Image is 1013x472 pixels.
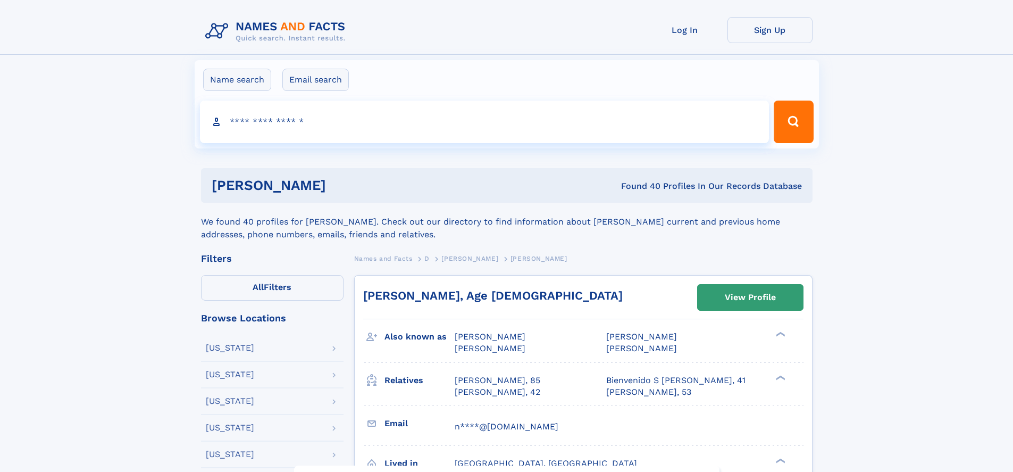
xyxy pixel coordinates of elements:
[354,252,413,265] a: Names and Facts
[441,255,498,262] span: [PERSON_NAME]
[606,343,677,353] span: [PERSON_NAME]
[773,374,786,381] div: ❯
[206,424,254,432] div: [US_STATE]
[206,370,254,379] div: [US_STATE]
[774,101,813,143] button: Search Button
[253,282,264,292] span: All
[384,328,455,346] h3: Also known as
[200,101,769,143] input: search input
[455,343,525,353] span: [PERSON_NAME]
[212,179,474,192] h1: [PERSON_NAME]
[727,17,813,43] a: Sign Up
[455,332,525,342] span: [PERSON_NAME]
[473,180,802,192] div: Found 40 Profiles In Our Records Database
[384,371,455,390] h3: Relatives
[203,69,271,91] label: Name search
[424,252,430,265] a: D
[441,252,498,265] a: [PERSON_NAME]
[201,254,344,263] div: Filters
[725,285,776,310] div: View Profile
[201,203,813,241] div: We found 40 profiles for [PERSON_NAME]. Check out our directory to find information about [PERSON...
[510,255,567,262] span: [PERSON_NAME]
[384,415,455,433] h3: Email
[642,17,727,43] a: Log In
[773,331,786,338] div: ❯
[206,450,254,459] div: [US_STATE]
[606,375,746,386] a: Bienvenido S [PERSON_NAME], 41
[455,375,540,386] a: [PERSON_NAME], 85
[206,397,254,405] div: [US_STATE]
[455,458,637,468] span: [GEOGRAPHIC_DATA], [GEOGRAPHIC_DATA]
[201,17,354,46] img: Logo Names and Facts
[606,332,677,342] span: [PERSON_NAME]
[606,386,691,398] a: [PERSON_NAME], 53
[363,289,623,302] a: [PERSON_NAME], Age [DEMOGRAPHIC_DATA]
[698,285,803,310] a: View Profile
[455,386,540,398] a: [PERSON_NAME], 42
[424,255,430,262] span: D
[201,313,344,323] div: Browse Locations
[206,344,254,352] div: [US_STATE]
[773,457,786,464] div: ❯
[282,69,349,91] label: Email search
[201,275,344,301] label: Filters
